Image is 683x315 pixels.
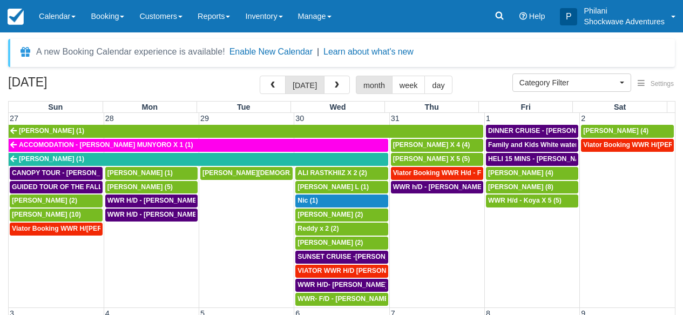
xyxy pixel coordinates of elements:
[19,141,193,149] span: ACCOMODATION - [PERSON_NAME] MUNYORO X 1 (1)
[580,114,586,123] span: 2
[12,169,141,177] span: CANOPY TOUR - [PERSON_NAME] X5 (5)
[237,103,251,111] span: Tue
[9,153,388,166] a: [PERSON_NAME] (1)
[202,169,343,177] span: [PERSON_NAME][DEMOGRAPHIC_DATA] (6)
[104,114,115,123] span: 28
[9,114,19,123] span: 27
[317,47,319,56] span: |
[584,5,665,16] p: Philani
[581,125,674,138] a: [PERSON_NAME] (4)
[297,211,363,218] span: [PERSON_NAME] (2)
[519,12,527,20] i: Help
[107,169,173,177] span: [PERSON_NAME] (1)
[295,181,388,194] a: [PERSON_NAME] L (1)
[391,153,483,166] a: [PERSON_NAME] X 5 (5)
[295,265,388,278] a: VIATOR WWR H/D [PERSON_NAME] 4 (4)
[391,139,483,152] a: [PERSON_NAME] X 4 (4)
[105,167,198,180] a: [PERSON_NAME] (1)
[12,211,81,218] span: [PERSON_NAME] (10)
[200,167,293,180] a: [PERSON_NAME][DEMOGRAPHIC_DATA] (6)
[12,183,190,191] span: GUIDED TOUR OF THE FALLS - [PERSON_NAME] X 5 (5)
[107,197,219,204] span: WWR H/D - [PERSON_NAME] X1 (1)
[9,139,388,152] a: ACCOMODATION - [PERSON_NAME] MUNYORO X 1 (1)
[294,114,305,123] span: 30
[295,195,388,207] a: Nic (1)
[297,253,430,260] span: SUNSET CRUISE -[PERSON_NAME] X2 (2)
[107,211,219,218] span: WWR H/D - [PERSON_NAME] X5 (5)
[12,225,280,232] span: Viator Booking WWR H/[PERSON_NAME] [PERSON_NAME][GEOGRAPHIC_DATA] (1)
[295,251,388,264] a: SUNSET CRUISE -[PERSON_NAME] X2 (2)
[105,181,198,194] a: [PERSON_NAME] (5)
[581,139,674,152] a: Viator Booking WWR H/[PERSON_NAME] 4 (4)
[631,76,680,92] button: Settings
[485,114,491,123] span: 1
[295,209,388,222] a: [PERSON_NAME] (2)
[105,195,198,207] a: WWR H/D - [PERSON_NAME] X1 (1)
[488,197,562,204] span: WWR H/d - Koya X 5 (5)
[392,76,425,94] button: week
[8,76,145,96] h2: [DATE]
[295,237,388,250] a: [PERSON_NAME] (2)
[424,103,438,111] span: Thu
[486,181,578,194] a: [PERSON_NAME] (8)
[19,127,84,135] span: [PERSON_NAME] (1)
[390,114,401,123] span: 31
[391,181,483,194] a: WWR h/D - [PERSON_NAME] X2 (2)
[10,209,103,222] a: [PERSON_NAME] (10)
[583,127,648,135] span: [PERSON_NAME] (4)
[10,167,103,180] a: CANOPY TOUR - [PERSON_NAME] X5 (5)
[486,153,578,166] a: HELI 15 MINS - [PERSON_NAME] X4 (4)
[295,223,388,236] a: Reddy x 2 (2)
[36,45,225,58] div: A new Booking Calendar experience is available!
[105,209,198,222] a: WWR H/D - [PERSON_NAME] X5 (5)
[584,16,665,27] p: Shockwave Adventures
[297,183,369,191] span: [PERSON_NAME] L (1)
[107,183,173,191] span: [PERSON_NAME] (5)
[297,239,363,246] span: [PERSON_NAME] (2)
[391,167,483,180] a: Viator Booking WWR H/d - Froger Julien X1 (1)
[10,181,103,194] a: GUIDED TOUR OF THE FALLS - [PERSON_NAME] X 5 (5)
[19,155,84,163] span: [PERSON_NAME] (1)
[614,103,626,111] span: Sat
[424,76,452,94] button: day
[285,76,324,94] button: [DATE]
[393,141,470,149] span: [PERSON_NAME] X 4 (4)
[519,77,617,88] span: Category Filter
[651,80,674,88] span: Settings
[141,103,158,111] span: Mon
[297,295,410,303] span: WWR- F/D - [PERSON_NAME] X1 (1)
[8,9,24,25] img: checkfront-main-nav-mini-logo.png
[199,114,210,123] span: 29
[521,103,531,111] span: Fri
[486,195,578,207] a: WWR H/d - Koya X 5 (5)
[297,197,317,204] span: Nic (1)
[10,223,103,236] a: Viator Booking WWR H/[PERSON_NAME] [PERSON_NAME][GEOGRAPHIC_DATA] (1)
[486,167,578,180] a: [PERSON_NAME] (4)
[297,281,407,289] span: WWR H/D- [PERSON_NAME] X2 (2)
[529,12,545,21] span: Help
[393,155,470,163] span: [PERSON_NAME] X 5 (5)
[297,169,367,177] span: ALI RASTKHIIZ X 2 (2)
[48,103,63,111] span: Sun
[560,8,577,25] div: P
[295,293,388,306] a: WWR- F/D - [PERSON_NAME] X1 (1)
[295,279,388,292] a: WWR H/D- [PERSON_NAME] X2 (2)
[488,127,621,135] span: DINNER CRUISE - [PERSON_NAME] X4 (4)
[488,169,553,177] span: [PERSON_NAME] (4)
[486,125,578,138] a: DINNER CRUISE - [PERSON_NAME] X4 (4)
[12,197,77,204] span: [PERSON_NAME] (2)
[488,155,612,163] span: HELI 15 MINS - [PERSON_NAME] X4 (4)
[329,103,346,111] span: Wed
[9,125,483,138] a: [PERSON_NAME] (1)
[295,167,388,180] a: ALI RASTKHIIZ X 2 (2)
[229,46,313,57] button: Enable New Calendar
[488,183,553,191] span: [PERSON_NAME] (8)
[297,225,339,232] span: Reddy x 2 (2)
[512,73,631,92] button: Category Filter
[323,47,414,56] a: Learn about what's new
[393,183,504,191] span: WWR h/D - [PERSON_NAME] X2 (2)
[297,267,427,274] span: VIATOR WWR H/D [PERSON_NAME] 4 (4)
[10,195,103,207] a: [PERSON_NAME] (2)
[393,169,539,177] span: Viator Booking WWR H/d - Froger Julien X1 (1)
[356,76,393,94] button: month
